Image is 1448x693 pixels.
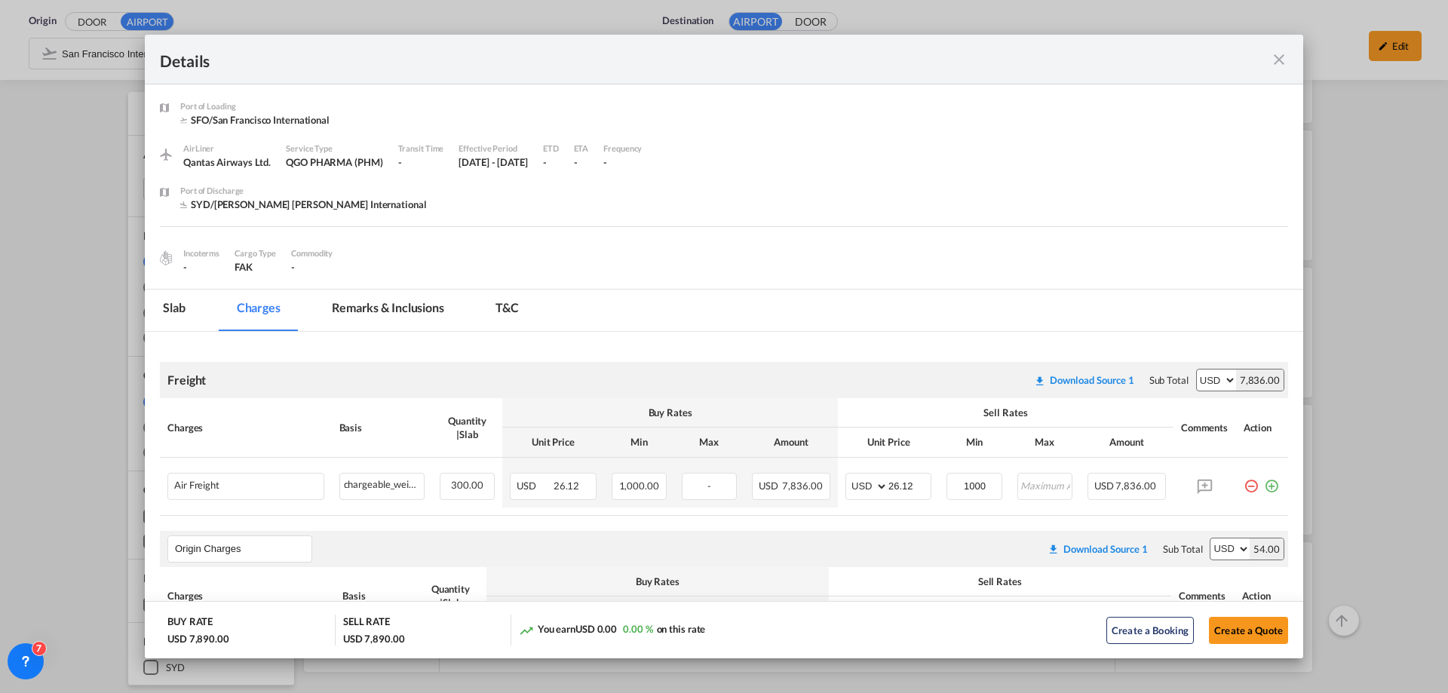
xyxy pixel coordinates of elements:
div: Download original source rate sheet [1040,543,1155,555]
th: Min [932,596,1004,626]
th: Min [604,428,674,457]
input: Maximum Amount [1019,474,1072,496]
th: Action [1236,398,1288,457]
div: ETD [543,142,559,155]
div: Incoterms [183,247,219,260]
div: Effective Period [459,142,528,155]
div: Buy Rates [510,406,830,419]
span: 300.00 [451,479,483,491]
md-dialog: Port of ... [145,35,1303,658]
div: Frequency [603,142,642,155]
th: Comments [1173,398,1236,457]
div: chargeable_weight [340,474,424,492]
th: Action [1235,567,1288,626]
div: Sub Total [1163,542,1202,556]
md-tab-item: Slab [145,290,204,331]
div: SYD/Sydney Kingsford Smith International [180,198,427,211]
div: SELL RATE [343,615,390,632]
th: Min [590,596,661,626]
div: AirLiner [183,142,271,155]
span: 1,000.00 [619,480,659,492]
button: Download original source rate sheet [1026,366,1142,394]
span: - [707,480,711,492]
div: Quantity | Slab [440,414,495,441]
div: Freight [167,372,206,388]
th: Amount [733,596,829,626]
md-tab-item: Charges [219,290,299,331]
span: QGO PHARMA (PHM) [286,156,382,168]
img: cargo.png [158,250,174,266]
th: Max [674,428,744,457]
div: Download original source rate sheet [1026,374,1142,386]
md-pagination-wrapper: Use the left and right arrow keys to navigate between tabs [145,290,552,331]
div: BUY RATE [167,615,213,632]
div: - [603,155,642,169]
div: USD 7,890.00 [343,632,405,645]
div: Buy Rates [494,575,821,588]
span: USD [517,480,551,492]
md-icon: icon-plus-circle-outline green-400-fg [1264,473,1279,488]
md-icon: icon-minus-circle-outline red-400-fg pt-7 [1244,473,1259,488]
md-tab-item: Remarks & Inclusions [314,290,462,331]
span: USD [1094,480,1114,492]
th: Amount [1080,428,1173,457]
th: Max [1004,596,1075,626]
th: Unit Price [486,596,590,626]
button: Create a Quote [1209,617,1288,644]
button: Create a Booking [1106,617,1194,644]
div: Basis [339,421,425,434]
th: Amount [1075,596,1171,626]
div: Quantity | Slab [422,582,479,609]
th: Min [939,428,1009,457]
div: Charges [167,421,324,434]
th: Unit Price [502,428,603,457]
div: Charges [167,589,327,603]
div: 29 Sep 2025 - 31 Dec 2025 [459,155,528,169]
span: 26.12 [554,480,580,492]
div: Port of Loading [180,100,330,113]
span: 0.00 % [623,623,652,635]
div: Service Type [286,142,382,155]
div: - [183,260,219,274]
div: Download original source rate sheet [1048,543,1148,555]
th: Max [661,596,733,626]
input: Leg Name [175,538,311,560]
div: Port of Discharge [180,184,427,198]
th: Max [1010,428,1080,457]
md-icon: icon-download [1048,543,1060,555]
div: - [574,155,589,169]
div: Details [160,50,1175,69]
span: - [291,261,295,273]
div: Download Source 1 [1050,374,1134,386]
div: Download Source 1 [1063,543,1148,555]
div: ETA [574,142,589,155]
button: Download original source rate sheet [1040,535,1155,563]
div: Commodity [291,247,333,260]
div: 54.00 [1250,538,1284,560]
div: FAK [235,260,276,274]
div: USD 7,890.00 [167,632,229,645]
div: SFO/San Francisco International [180,113,330,127]
div: Air Freight [174,480,219,491]
div: Cargo Type [235,247,276,260]
md-icon: icon-close fg-AAA8AD m-0 cursor [1270,51,1288,69]
md-tab-item: T&C [477,290,537,331]
th: Amount [744,428,838,457]
span: 7,836.00 [1115,480,1155,492]
input: 26.12 [888,474,931,496]
div: 7,836.00 [1236,369,1284,391]
div: Sub Total [1149,373,1189,387]
div: Sell Rates [836,575,1164,588]
span: 7,836.00 [782,480,822,492]
div: - [543,155,559,169]
div: Sell Rates [845,406,1166,419]
input: Minimum Amount [948,474,1001,496]
span: USD [759,480,781,492]
div: You earn on this rate [519,622,706,638]
div: Download original source rate sheet [1034,374,1134,386]
md-icon: icon-trending-up [519,623,534,638]
th: Comments [1171,567,1235,626]
div: Transit Time [398,142,444,155]
th: Unit Price [829,596,932,626]
div: Basis [342,589,407,603]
